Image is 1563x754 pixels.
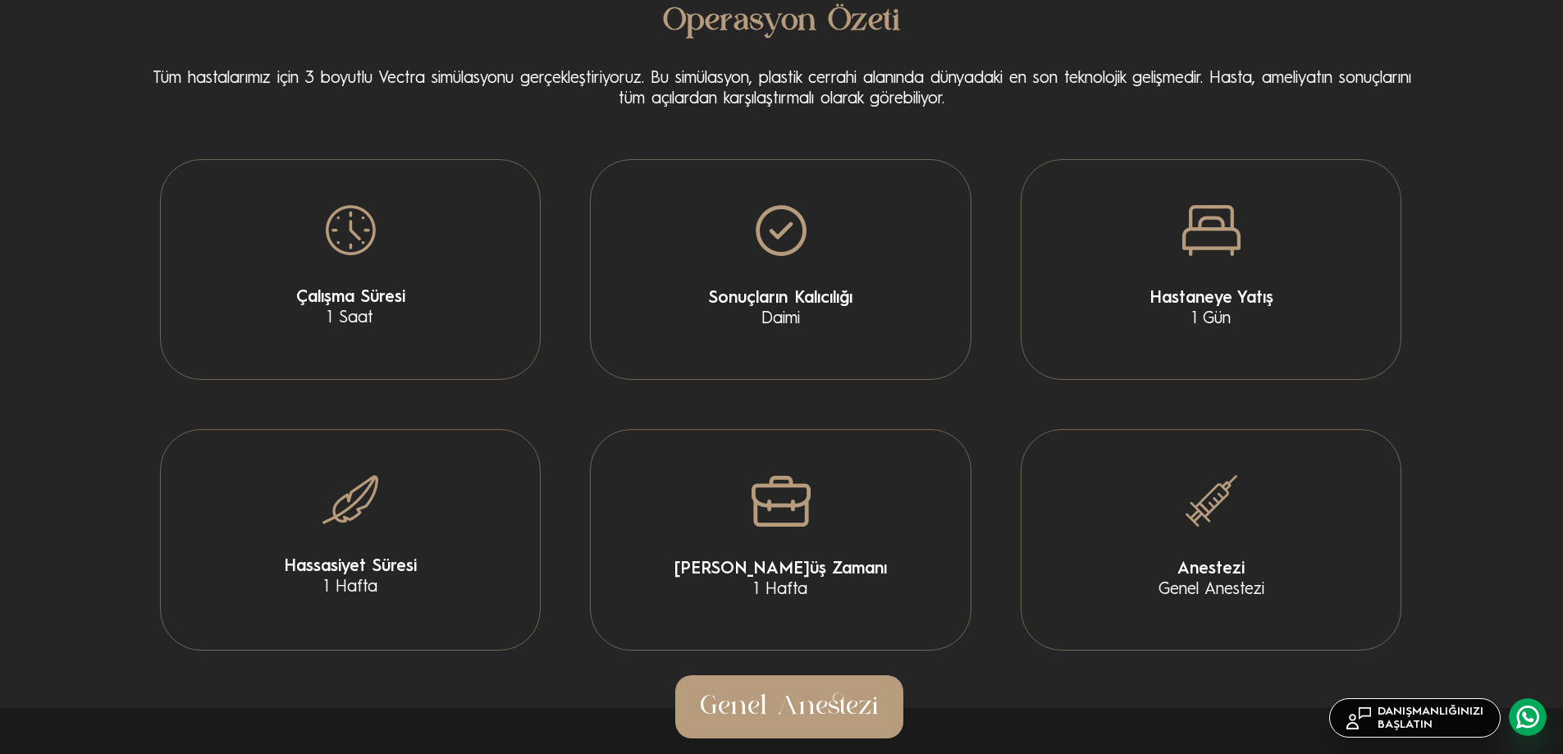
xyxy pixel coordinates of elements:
[1186,475,1237,527] img: summary_6.png
[1030,580,1392,601] span: Genel Anestezi
[1182,205,1241,256] img: summary_3.png
[169,288,532,308] span: Çalışma Süresi
[169,308,532,329] span: 1 Saat
[756,205,807,256] img: summary_2.png
[752,475,811,527] img: summary_5.png
[1030,309,1392,330] span: 1 Gün
[148,69,1415,110] p: Tüm hastalarımız için 3 boyutlu Vectra simülasyonu gerçekleştiriyoruz. Bu simülasyon, plastik cer...
[599,309,962,330] span: Daimi
[326,205,376,255] img: summary_1.png
[322,475,378,524] img: summary_4.png
[169,578,532,598] span: 1 Hafta
[169,557,532,578] span: Hassasiyet Süresi
[599,289,962,309] span: Sonuçların Kalıcılığı
[1030,289,1392,309] span: Hastaneye Yatış
[599,560,962,580] span: [PERSON_NAME]üş Zamanı
[1030,560,1392,580] span: Anestezi
[1329,698,1501,738] a: DANIŞMANLIĞINIZIBAŞLATIN
[599,580,962,601] span: 1 Hafta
